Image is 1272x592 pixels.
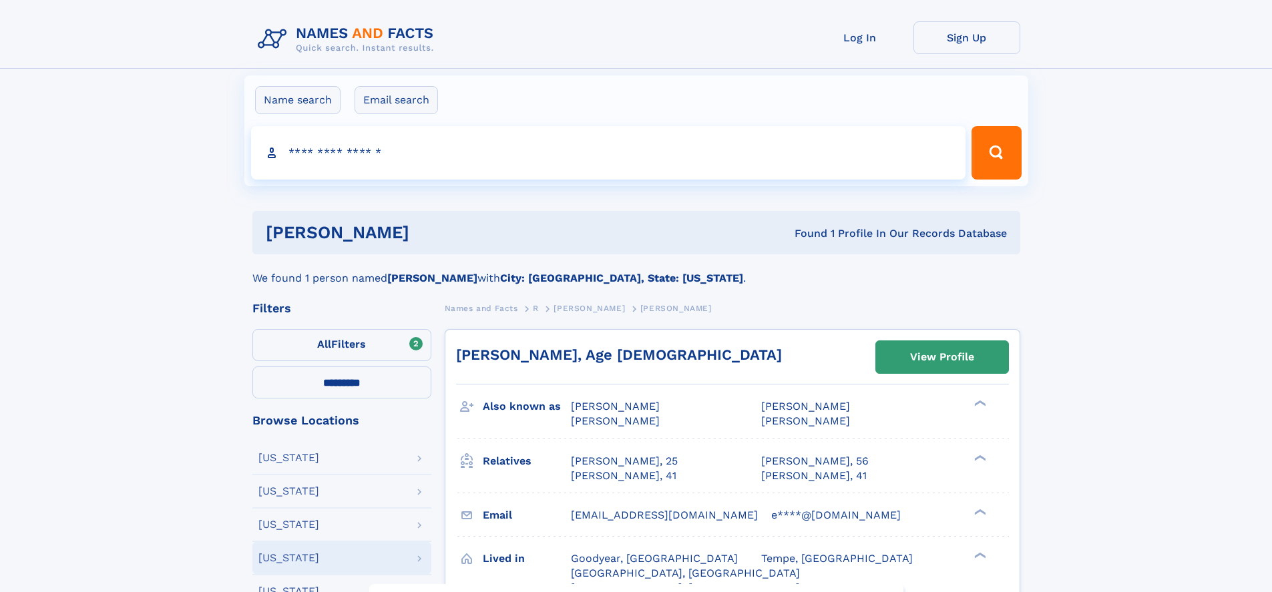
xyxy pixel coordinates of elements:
span: [PERSON_NAME] [571,400,660,412]
h1: [PERSON_NAME] [266,224,602,241]
div: [US_STATE] [258,553,319,563]
div: ❯ [971,453,987,462]
a: Log In [807,21,913,54]
span: [PERSON_NAME] [761,400,850,412]
a: [PERSON_NAME], 56 [761,454,869,469]
div: We found 1 person named with . [252,254,1020,286]
span: [EMAIL_ADDRESS][DOMAIN_NAME] [571,509,758,521]
h3: Email [483,504,571,527]
a: [PERSON_NAME], Age [DEMOGRAPHIC_DATA] [456,346,782,363]
a: Sign Up [913,21,1020,54]
div: [US_STATE] [258,486,319,497]
a: View Profile [876,341,1008,373]
div: ❯ [971,399,987,408]
a: [PERSON_NAME], 41 [571,469,676,483]
label: Filters [252,329,431,361]
label: Email search [355,86,438,114]
a: [PERSON_NAME], 41 [761,469,867,483]
button: Search Button [972,126,1021,180]
span: All [317,338,331,350]
a: [PERSON_NAME], 25 [571,454,678,469]
span: [PERSON_NAME] [640,304,712,313]
div: Browse Locations [252,414,431,426]
b: [PERSON_NAME] [387,272,477,284]
div: ❯ [971,507,987,516]
input: search input [251,126,966,180]
a: [PERSON_NAME] [554,300,625,316]
div: [US_STATE] [258,519,319,530]
div: ❯ [971,551,987,559]
div: [US_STATE] [258,453,319,463]
a: Names and Facts [445,300,518,316]
span: [PERSON_NAME] [554,304,625,313]
span: [PERSON_NAME] [761,414,850,427]
span: Tempe, [GEOGRAPHIC_DATA] [761,552,913,565]
b: City: [GEOGRAPHIC_DATA], State: [US_STATE] [500,272,743,284]
h3: Relatives [483,450,571,473]
div: View Profile [910,342,974,372]
img: Logo Names and Facts [252,21,445,57]
div: Found 1 Profile In Our Records Database [602,226,1007,241]
h3: Also known as [483,395,571,418]
a: R [533,300,539,316]
span: [GEOGRAPHIC_DATA], [GEOGRAPHIC_DATA] [571,567,800,579]
div: Filters [252,302,431,314]
h3: Lived in [483,547,571,570]
span: R [533,304,539,313]
span: Goodyear, [GEOGRAPHIC_DATA] [571,552,738,565]
label: Name search [255,86,341,114]
span: [PERSON_NAME] [571,414,660,427]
